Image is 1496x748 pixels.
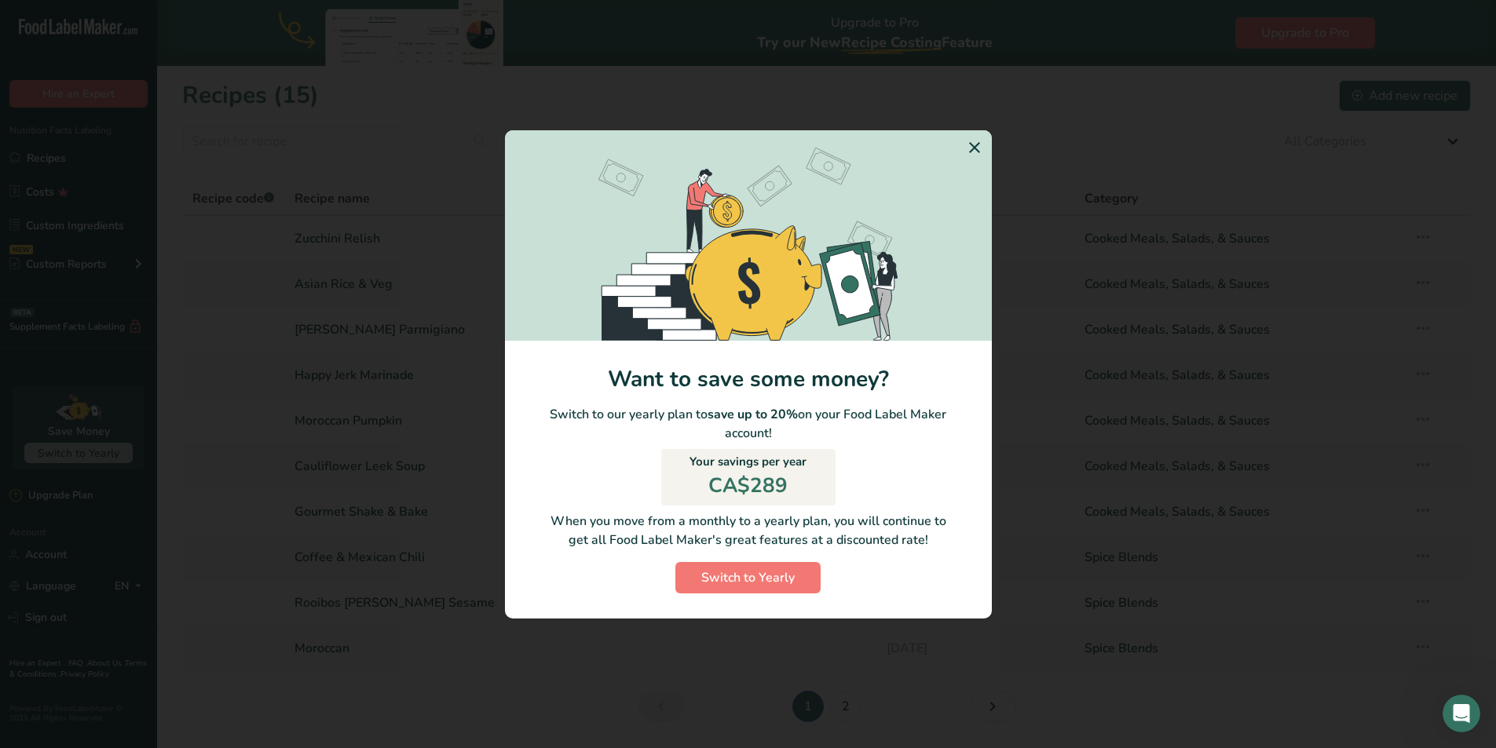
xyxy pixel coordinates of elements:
p: Your savings per year [689,453,807,471]
h1: Want to save some money? [505,366,992,392]
p: CA$289 [708,470,788,501]
span: Switch to Yearly [701,568,795,587]
p: When you move from a monthly to a yearly plan, you will continue to get all Food Label Maker's gr... [518,512,979,549]
button: Switch to Yearly [675,562,821,593]
p: Switch to our yearly plan to on your Food Label Maker account! [505,405,992,443]
iframe: Intercom live chat [1443,695,1480,732]
b: save up to 20% [708,406,798,423]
